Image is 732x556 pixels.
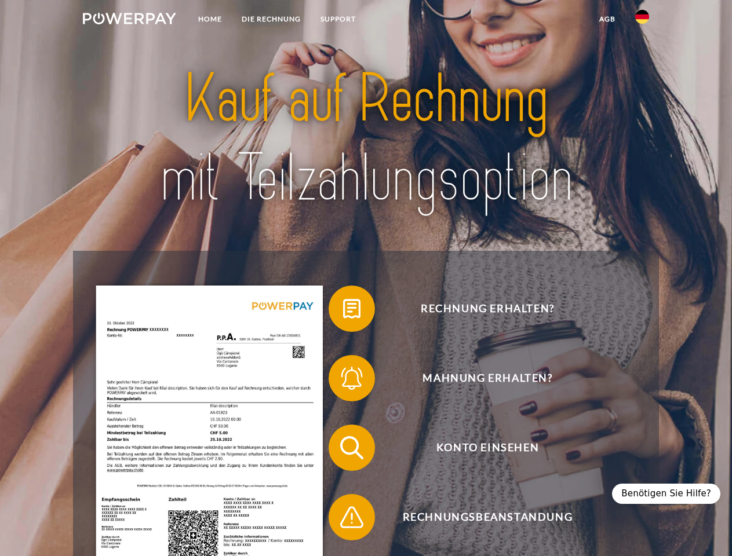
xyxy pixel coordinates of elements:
img: title-powerpay_de.svg [111,56,621,222]
button: Konto einsehen [329,425,630,471]
button: Rechnungsbeanstandung [329,494,630,540]
span: Rechnungsbeanstandung [345,494,629,540]
span: Konto einsehen [345,425,629,471]
a: DIE RECHNUNG [232,9,311,30]
button: Rechnung erhalten? [329,286,630,332]
button: Mahnung erhalten? [329,355,630,401]
img: qb_bell.svg [337,364,366,393]
img: qb_bill.svg [337,294,366,323]
a: SUPPORT [311,9,366,30]
img: de [635,10,649,24]
a: agb [589,9,625,30]
img: logo-powerpay-white.svg [83,13,176,24]
div: Benötigen Sie Hilfe? [612,484,720,504]
img: qb_search.svg [337,433,366,462]
img: qb_warning.svg [337,503,366,532]
span: Mahnung erhalten? [345,355,629,401]
span: Rechnung erhalten? [345,286,629,332]
a: Home [188,9,232,30]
